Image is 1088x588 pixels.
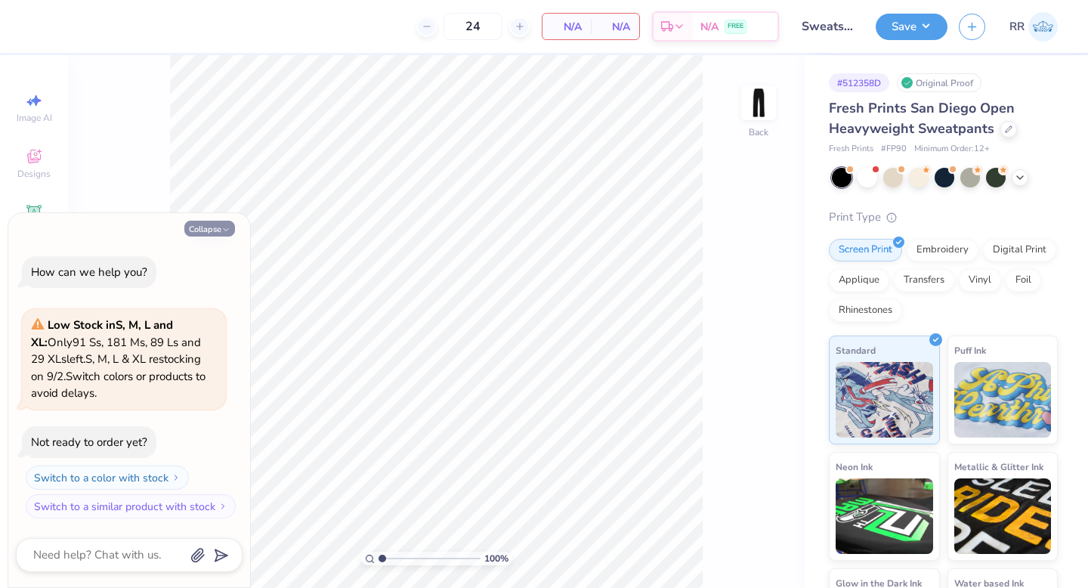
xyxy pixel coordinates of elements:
[829,143,873,156] span: Fresh Prints
[172,473,181,482] img: Switch to a color with stock
[829,299,902,322] div: Rhinestones
[1006,269,1041,292] div: Foil
[26,466,189,490] button: Switch to a color with stock
[17,112,52,124] span: Image AI
[17,168,51,180] span: Designs
[728,21,743,32] span: FREE
[914,143,990,156] span: Minimum Order: 12 +
[829,99,1015,138] span: Fresh Prints San Diego Open Heavyweight Sweatpants
[1028,12,1058,42] img: Rigil Kent Ricardo
[600,19,630,35] span: N/A
[31,435,147,450] div: Not ready to order yet?
[983,239,1056,262] div: Digital Print
[31,265,147,280] div: How can we help you?
[954,342,986,358] span: Puff Ink
[749,125,768,139] div: Back
[31,317,173,350] strong: Low Stock in S, M, L and XL :
[829,269,889,292] div: Applique
[836,459,873,475] span: Neon Ink
[552,19,582,35] span: N/A
[836,342,876,358] span: Standard
[954,362,1052,438] img: Puff Ink
[907,239,978,262] div: Embroidery
[1009,18,1025,36] span: RR
[829,209,1058,226] div: Print Type
[959,269,1001,292] div: Vinyl
[829,239,902,262] div: Screen Print
[218,502,227,511] img: Switch to a similar product with stock
[954,459,1043,475] span: Metallic & Glitter Ink
[894,269,954,292] div: Transfers
[743,88,774,118] img: Back
[897,73,981,92] div: Original Proof
[876,14,947,40] button: Save
[881,143,907,156] span: # FP90
[1009,12,1058,42] a: RR
[829,73,889,92] div: # 512358D
[26,494,236,518] button: Switch to a similar product with stock
[444,13,502,40] input: – –
[836,362,933,438] img: Standard
[836,478,933,554] img: Neon Ink
[700,19,719,35] span: N/A
[31,317,206,401] span: Only 91 Ss, 181 Ms, 89 Ls and 29 XLs left. S, M, L & XL restocking on 9/2. Switch colors or produ...
[790,11,864,42] input: Untitled Design
[954,478,1052,554] img: Metallic & Glitter Ink
[484,552,508,565] span: 100 %
[184,221,235,237] button: Collapse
